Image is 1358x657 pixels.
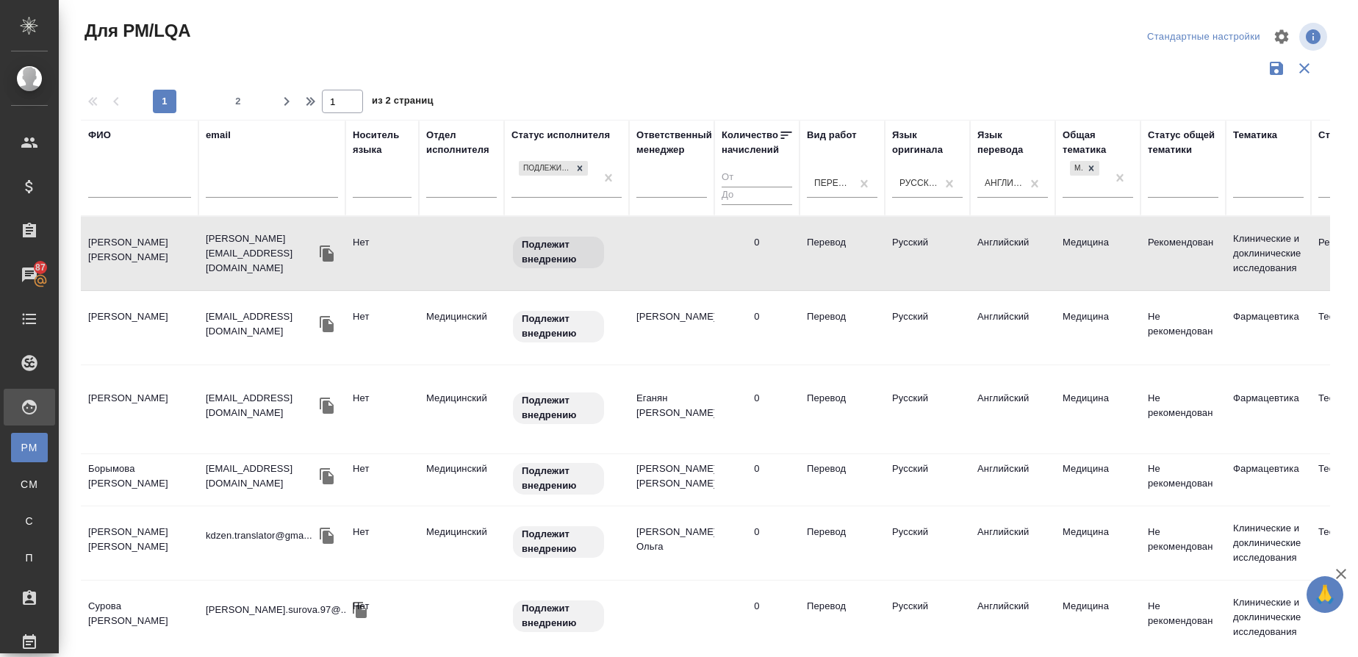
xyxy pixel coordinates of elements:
[800,384,885,435] td: Перевод
[316,313,338,335] button: Скопировать
[316,395,338,417] button: Скопировать
[316,243,338,265] button: Скопировать
[970,592,1055,643] td: Английский
[511,235,622,270] div: Свежая кровь: на первые 3 заказа по тематике ставь редактора и фиксируй оценки
[1307,576,1343,613] button: 🙏
[345,384,419,435] td: Нет
[1226,384,1311,435] td: Фармацевтика
[1140,302,1226,353] td: Не рекомендован
[885,454,970,506] td: Русский
[517,159,589,178] div: Подлежит внедрению
[885,228,970,279] td: Русский
[885,592,970,643] td: Русский
[1226,454,1311,506] td: Фармацевтика
[81,517,198,569] td: [PERSON_NAME] [PERSON_NAME]
[349,599,371,621] button: Скопировать
[1264,19,1299,54] span: Настроить таблицу
[4,256,55,293] a: 87
[977,128,1048,157] div: Язык перевода
[807,128,857,143] div: Вид работ
[522,393,595,423] p: Подлежит внедрению
[1055,384,1140,435] td: Медицина
[11,470,48,499] a: CM
[1299,23,1330,51] span: Посмотреть информацию
[1055,517,1140,569] td: Медицина
[800,454,885,506] td: Перевод
[1070,161,1083,176] div: Медицина
[206,528,312,543] p: kdzen.translator@gma...
[18,477,40,492] span: CM
[636,128,712,157] div: Ответственный менеджер
[511,391,622,426] div: Свежая кровь: на первые 3 заказа по тематике ставь редактора и фиксируй оценки
[81,454,198,506] td: Борымова [PERSON_NAME]
[814,177,852,190] div: Перевод
[522,464,595,493] p: Подлежит внедрению
[970,454,1055,506] td: Английский
[206,391,316,420] p: [EMAIL_ADDRESS][DOMAIN_NAME]
[426,128,497,157] div: Отдел исполнителя
[353,128,412,157] div: Носитель языка
[345,228,419,279] td: Нет
[345,592,419,643] td: Нет
[1055,302,1140,353] td: Медицина
[899,177,938,190] div: Русский
[1140,517,1226,569] td: Не рекомендован
[206,309,316,339] p: [EMAIL_ADDRESS][DOMAIN_NAME]
[522,312,595,341] p: Подлежит внедрению
[206,231,316,276] p: [PERSON_NAME][EMAIL_ADDRESS][DOMAIN_NAME]
[11,433,48,462] a: PM
[11,506,48,536] a: С
[722,187,792,205] input: До
[629,302,714,353] td: [PERSON_NAME]
[206,128,231,143] div: email
[11,543,48,572] a: П
[1055,454,1140,506] td: Медицина
[970,228,1055,279] td: Английский
[629,384,714,435] td: Еганян [PERSON_NAME]
[629,454,714,506] td: [PERSON_NAME] [PERSON_NAME]
[1226,302,1311,353] td: Фармацевтика
[1140,384,1226,435] td: Не рекомендован
[26,260,54,275] span: 87
[1312,579,1337,610] span: 🙏
[206,603,349,617] p: [PERSON_NAME].surova.97@...
[885,302,970,353] td: Русский
[18,514,40,528] span: С
[81,302,198,353] td: [PERSON_NAME]
[372,92,434,113] span: из 2 страниц
[722,128,779,157] div: Количество начислений
[800,517,885,569] td: Перевод
[522,601,595,631] p: Подлежит внедрению
[800,302,885,353] td: Перевод
[1055,592,1140,643] td: Медицина
[316,525,338,547] button: Скопировать
[629,517,714,569] td: [PERSON_NAME] Ольга
[511,462,622,496] div: Свежая кровь: на первые 3 заказа по тематике ставь редактора и фиксируй оценки
[885,384,970,435] td: Русский
[226,90,250,113] button: 2
[226,94,250,109] span: 2
[511,599,622,633] div: Свежая кровь: на первые 3 заказа по тематике ставь редактора и фиксируй оценки
[754,525,759,539] div: 0
[1140,592,1226,643] td: Не рекомендован
[754,462,759,476] div: 0
[800,228,885,279] td: Перевод
[81,19,190,43] span: Для PM/LQA
[511,128,610,143] div: Статус исполнителя
[1290,54,1318,82] button: Сбросить фильтры
[1055,228,1140,279] td: Медицина
[81,592,198,643] td: Сурова [PERSON_NAME]
[754,235,759,250] div: 0
[419,517,504,569] td: Медицинский
[316,465,338,487] button: Скопировать
[1233,128,1277,143] div: Тематика
[18,440,40,455] span: PM
[1226,588,1311,647] td: Клинические и доклинические исследования
[1148,128,1218,157] div: Статус общей тематики
[1143,26,1264,49] div: split button
[419,454,504,506] td: Медицинский
[754,309,759,324] div: 0
[985,177,1023,190] div: Английский
[206,462,316,491] p: [EMAIL_ADDRESS][DOMAIN_NAME]
[511,309,622,344] div: Свежая кровь: на первые 3 заказа по тематике ставь редактора и фиксируй оценки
